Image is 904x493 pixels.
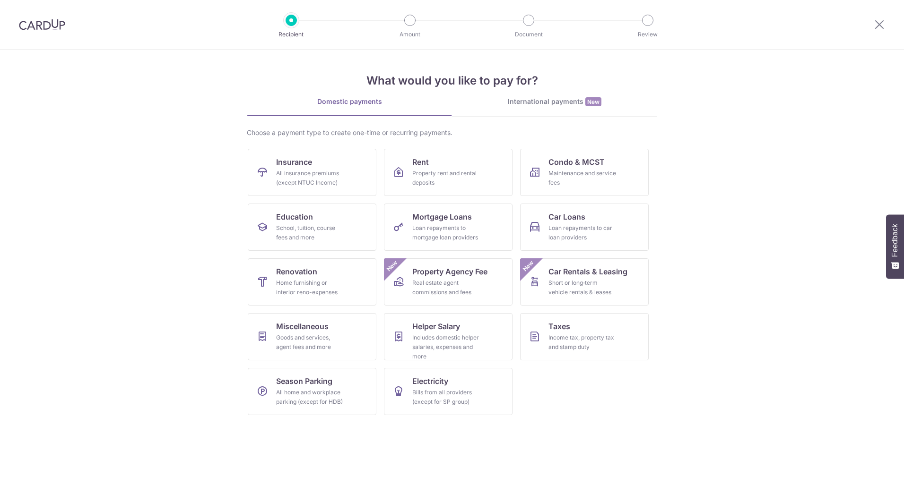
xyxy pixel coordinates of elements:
div: Home furnishing or interior reno-expenses [276,278,344,297]
a: Season ParkingAll home and workplace parking (except for HDB) [248,368,376,415]
span: Helper Salary [412,321,460,332]
div: Property rent and rental deposits [412,169,480,187]
p: Review [613,30,683,39]
p: Document [494,30,564,39]
span: Renovation [276,266,317,277]
span: Car Rentals & Leasing [548,266,627,277]
div: Bills from all providers (except for SP group) [412,388,480,407]
span: Education [276,211,313,222]
span: Taxes [548,321,570,332]
div: School, tuition, course fees and more [276,223,344,242]
a: Condo & MCSTMaintenance and service fees [520,149,649,196]
div: All home and workplace parking (except for HDB) [276,388,344,407]
div: Loan repayments to car loan providers [548,223,617,242]
button: Feedback - Show survey [886,214,904,279]
span: Condo & MCST [548,156,605,168]
p: Recipient [256,30,326,39]
div: Domestic payments [247,97,452,106]
span: Car Loans [548,211,585,222]
span: New [585,97,601,106]
p: Amount [375,30,445,39]
div: Maintenance and service fees [548,169,617,187]
span: Property Agency Fee [412,266,487,277]
a: Property Agency FeeReal estate agent commissions and feesNew [384,258,513,306]
div: Includes domestic helper salaries, expenses and more [412,333,480,361]
span: Season Parking [276,375,332,387]
span: Feedback [891,224,899,257]
a: Car LoansLoan repayments to car loan providers [520,204,649,251]
div: Choose a payment type to create one-time or recurring payments. [247,128,657,137]
a: RentProperty rent and rental deposits [384,149,513,196]
span: New [384,258,400,274]
a: RenovationHome furnishing or interior reno-expenses [248,258,376,306]
span: Electricity [412,375,448,387]
a: EducationSchool, tuition, course fees and more [248,204,376,251]
iframe: Opens a widget where you can find more information [843,465,895,488]
div: Real estate agent commissions and fees [412,278,480,297]
a: TaxesIncome tax, property tax and stamp duty [520,313,649,360]
h4: What would you like to pay for? [247,72,657,89]
a: Car Rentals & LeasingShort or long‑term vehicle rentals & leasesNew [520,258,649,306]
a: InsuranceAll insurance premiums (except NTUC Income) [248,149,376,196]
div: Loan repayments to mortgage loan providers [412,223,480,242]
span: New [521,258,536,274]
a: MiscellaneousGoods and services, agent fees and more [248,313,376,360]
div: Short or long‑term vehicle rentals & leases [548,278,617,297]
div: Income tax, property tax and stamp duty [548,333,617,352]
div: Goods and services, agent fees and more [276,333,344,352]
div: All insurance premiums (except NTUC Income) [276,169,344,187]
a: ElectricityBills from all providers (except for SP group) [384,368,513,415]
span: Miscellaneous [276,321,329,332]
a: Mortgage LoansLoan repayments to mortgage loan providers [384,204,513,251]
span: Mortgage Loans [412,211,472,222]
a: Helper SalaryIncludes domestic helper salaries, expenses and more [384,313,513,360]
span: Rent [412,156,429,168]
img: CardUp [19,19,65,30]
span: Insurance [276,156,312,168]
div: International payments [452,97,657,107]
